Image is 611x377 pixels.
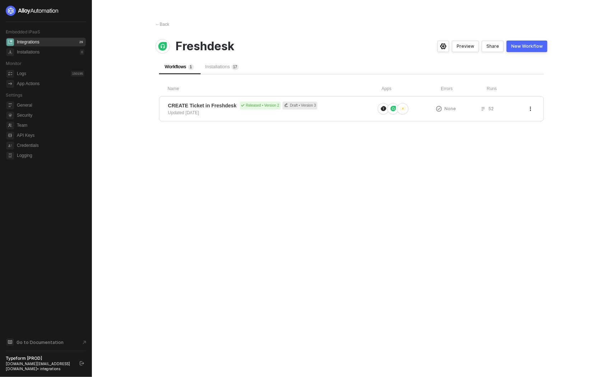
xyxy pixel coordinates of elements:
span: api-key [6,132,14,139]
span: icon-app-actions [6,80,14,88]
div: Installations [17,49,39,55]
span: Workflows [165,64,194,69]
div: Name [168,86,382,92]
div: [DOMAIN_NAME][EMAIL_ADDRESS][DOMAIN_NAME] • integrations [6,361,73,371]
div: Released • Version 2 [240,102,281,110]
span: 52 [488,106,494,112]
div: 29 [78,39,84,45]
img: icon [381,106,386,111]
span: general [6,102,14,109]
span: None [445,106,456,112]
span: Installations [205,64,239,69]
sup: 17 [232,64,238,70]
div: Share [486,43,499,49]
img: icon [391,106,396,111]
span: Go to Documentation [17,339,64,345]
div: Draft • Version 3 [283,102,317,110]
span: Team [17,121,84,130]
span: Settings [6,92,22,98]
span: icon-list [481,107,485,111]
div: Updated [DATE] [168,110,199,116]
span: logging [6,152,14,159]
div: App Actions [17,81,39,87]
span: Security [17,111,84,120]
span: icon-logs [6,70,14,78]
div: New Workflow [511,43,543,49]
img: icon [400,106,406,111]
button: Share [482,41,504,52]
span: documentation [6,339,14,346]
span: team [6,122,14,129]
span: ← [155,22,160,27]
span: integrations [6,38,14,46]
span: 1 [233,65,235,69]
span: Freshdesk [176,39,234,53]
div: Runs [487,86,535,92]
span: logout [80,361,84,366]
button: Preview [452,41,479,52]
div: Logs [17,71,26,77]
span: Embedded iPaaS [6,29,40,34]
span: icon-exclamation [436,106,442,112]
img: integration-icon [158,42,167,51]
div: 150195 [71,71,84,76]
span: 7 [235,65,237,69]
span: Monitor [6,61,22,66]
img: logo [6,6,59,16]
span: 1 [190,65,192,69]
div: Errors [441,86,487,92]
button: New Workflow [507,41,547,52]
span: Credentials [17,141,84,150]
span: security [6,112,14,119]
span: document-arrow [81,339,88,346]
span: icon-settings [440,43,447,49]
div: 0 [80,49,84,55]
div: Preview [457,43,474,49]
span: API Keys [17,131,84,140]
div: Integrations [17,39,39,45]
span: installations [6,48,14,56]
span: CREATE Ticket in Freshdesk [168,102,237,109]
a: Knowledge Base [6,338,86,346]
span: Logging [17,151,84,160]
div: Back [155,22,169,28]
div: Apps [382,86,441,92]
span: General [17,101,84,110]
a: logo [6,6,86,16]
div: Typeform [PROD] [6,355,73,361]
span: credentials [6,142,14,149]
